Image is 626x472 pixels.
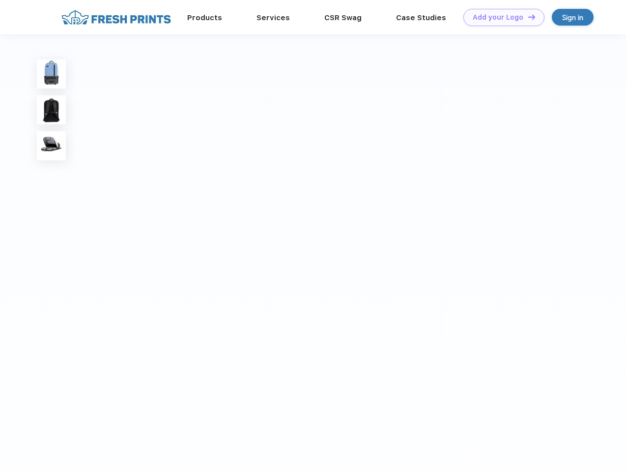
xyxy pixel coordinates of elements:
[37,95,66,124] img: func=resize&h=100
[528,14,535,20] img: DT
[473,13,523,22] div: Add your Logo
[37,59,66,88] img: func=resize&h=100
[58,9,174,26] img: fo%20logo%202.webp
[562,12,583,23] div: Sign in
[37,131,66,160] img: func=resize&h=100
[187,13,222,22] a: Products
[552,9,594,26] a: Sign in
